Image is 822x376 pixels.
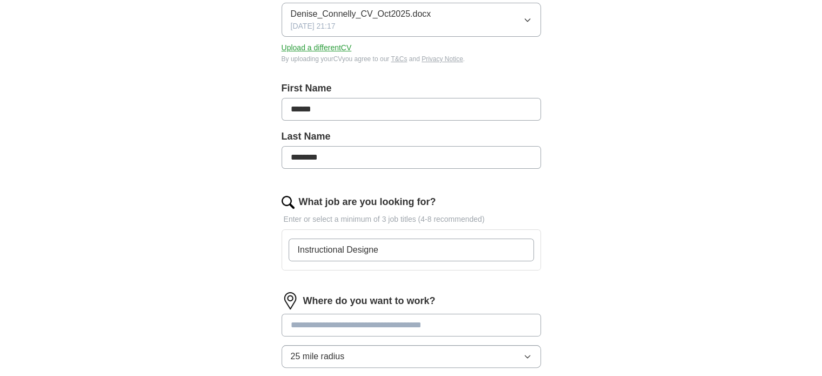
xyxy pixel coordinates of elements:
[291,350,345,363] span: 25 mile radius
[282,214,541,225] p: Enter or select a minimum of 3 job titles (4-8 recommended)
[299,195,436,209] label: What job are you looking for?
[282,42,352,54] button: Upload a differentCV
[422,55,463,63] a: Privacy Notice
[282,3,541,37] button: Denise_Connelly_CV_Oct2025.docx[DATE] 21:17
[303,294,436,308] label: Where do you want to work?
[282,292,299,309] img: location.png
[282,196,295,209] img: search.png
[282,54,541,64] div: By uploading your CV you agree to our and .
[282,129,541,144] label: Last Name
[282,81,541,96] label: First Name
[289,239,534,261] input: Type a job title and press enter
[291,8,431,21] span: Denise_Connelly_CV_Oct2025.docx
[291,21,336,32] span: [DATE] 21:17
[282,345,541,368] button: 25 mile radius
[391,55,407,63] a: T&Cs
